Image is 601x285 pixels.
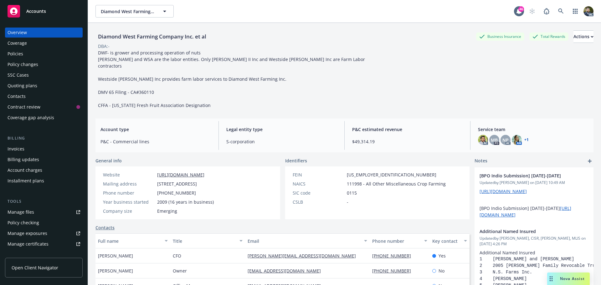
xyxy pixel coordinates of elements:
span: Owner [173,267,187,274]
div: Quoting plans [8,81,37,91]
a: [PHONE_NUMBER] [372,268,416,274]
div: Website [103,171,155,178]
a: Installment plans [5,176,83,186]
a: [PHONE_NUMBER] [372,253,416,259]
span: Nova Assist [560,276,585,281]
a: Contract review [5,102,83,112]
button: Diamond West Farming Company Inc. et al [95,5,174,18]
span: Updated by [PERSON_NAME], CISR, [PERSON_NAME], MLIS on [DATE] 4:26 PM [480,236,588,247]
div: Billing [5,135,83,141]
span: S-corporation [226,138,337,145]
a: Invoices [5,144,83,154]
span: [US_EMPLOYER_IDENTIFICATION_NUMBER] [347,171,436,178]
div: 46 [518,6,524,12]
div: Mailing address [103,181,155,187]
div: Coverage gap analysis [8,113,54,123]
div: Year business started [103,199,155,205]
div: Coverage [8,38,27,48]
div: Manage claims [8,250,39,260]
button: Phone number [370,233,429,248]
div: Policy changes [8,59,38,69]
a: Policy changes [5,59,83,69]
span: NP [502,137,509,143]
div: Email [248,238,360,244]
span: Accounts [26,9,46,14]
div: Title [173,238,236,244]
span: MB [491,137,498,143]
span: Open Client Navigator [12,264,58,271]
a: add [586,157,593,165]
a: [PERSON_NAME][EMAIL_ADDRESS][DOMAIN_NAME] [248,253,361,259]
span: Updated by [PERSON_NAME] on [DATE] 10:49 AM [480,180,588,186]
a: Search [555,5,567,18]
span: Yes [439,252,446,259]
span: [PERSON_NAME] [98,252,133,259]
p: [BPO Indio Submission] [DATE]-[DATE] [480,205,588,218]
a: Contacts [5,91,83,101]
button: Key contact [430,233,470,248]
a: [EMAIL_ADDRESS][DOMAIN_NAME] [248,268,326,274]
a: Coverage [5,38,83,48]
button: Actions [573,30,593,43]
a: Manage certificates [5,239,83,249]
div: Contacts [8,91,26,101]
span: Diamond West Farming Company Inc. et al [101,8,155,15]
a: SSC Cases [5,70,83,80]
span: [STREET_ADDRESS] [157,181,197,187]
div: NAICS [293,181,344,187]
div: Total Rewards [529,33,568,40]
div: [BPO Indio Submission] [DATE]-[DATE]Updatedby [PERSON_NAME] on [DATE] 10:49 AM[URL][DOMAIN_NAME] ... [475,167,593,223]
span: General info [95,157,122,164]
div: Company size [103,208,155,214]
span: Legal entity type [226,126,337,133]
img: photo [478,135,488,145]
button: Nova Assist [547,272,590,285]
button: Full name [95,233,170,248]
span: DWF- is grower and processing operation of nuts [PERSON_NAME] and WSA are the labor entities. Onl... [98,50,366,108]
div: Manage certificates [8,239,49,249]
span: Notes [475,157,487,165]
div: Billing updates [8,155,39,165]
div: Policy checking [8,218,39,228]
div: Policies [8,49,23,59]
a: Billing updates [5,155,83,165]
a: Manage exposures [5,228,83,238]
div: SIC code [293,190,344,196]
a: Overview [5,28,83,38]
span: [PERSON_NAME] [98,267,133,274]
span: P&C - Commercial lines [100,138,211,145]
div: FEIN [293,171,344,178]
div: Overview [8,28,27,38]
span: - [347,199,348,205]
p: Additional Named Insured [480,249,588,256]
span: Identifiers [285,157,307,164]
button: Title [170,233,245,248]
a: +1 [524,138,529,142]
div: Actions [573,31,593,43]
div: Installment plans [8,176,44,186]
span: 0115 [347,190,357,196]
a: Coverage gap analysis [5,113,83,123]
a: Manage files [5,207,83,217]
span: No [439,267,444,274]
a: Account charges [5,165,83,175]
span: $49,314.19 [352,138,463,145]
span: CFO [173,252,181,259]
div: Tools [5,198,83,205]
div: Drag to move [547,272,555,285]
div: Diamond West Farming Company Inc. et al [95,33,209,41]
a: Manage claims [5,250,83,260]
span: Service team [478,126,588,133]
div: SSC Cases [8,70,29,80]
div: Contract review [8,102,40,112]
div: Business Insurance [476,33,524,40]
div: Invoices [8,144,24,154]
div: Phone number [103,190,155,196]
div: Account charges [8,165,42,175]
a: Accounts [5,3,83,20]
a: Start snowing [526,5,538,18]
div: Key contact [432,238,460,244]
img: photo [583,6,593,16]
a: Policies [5,49,83,59]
